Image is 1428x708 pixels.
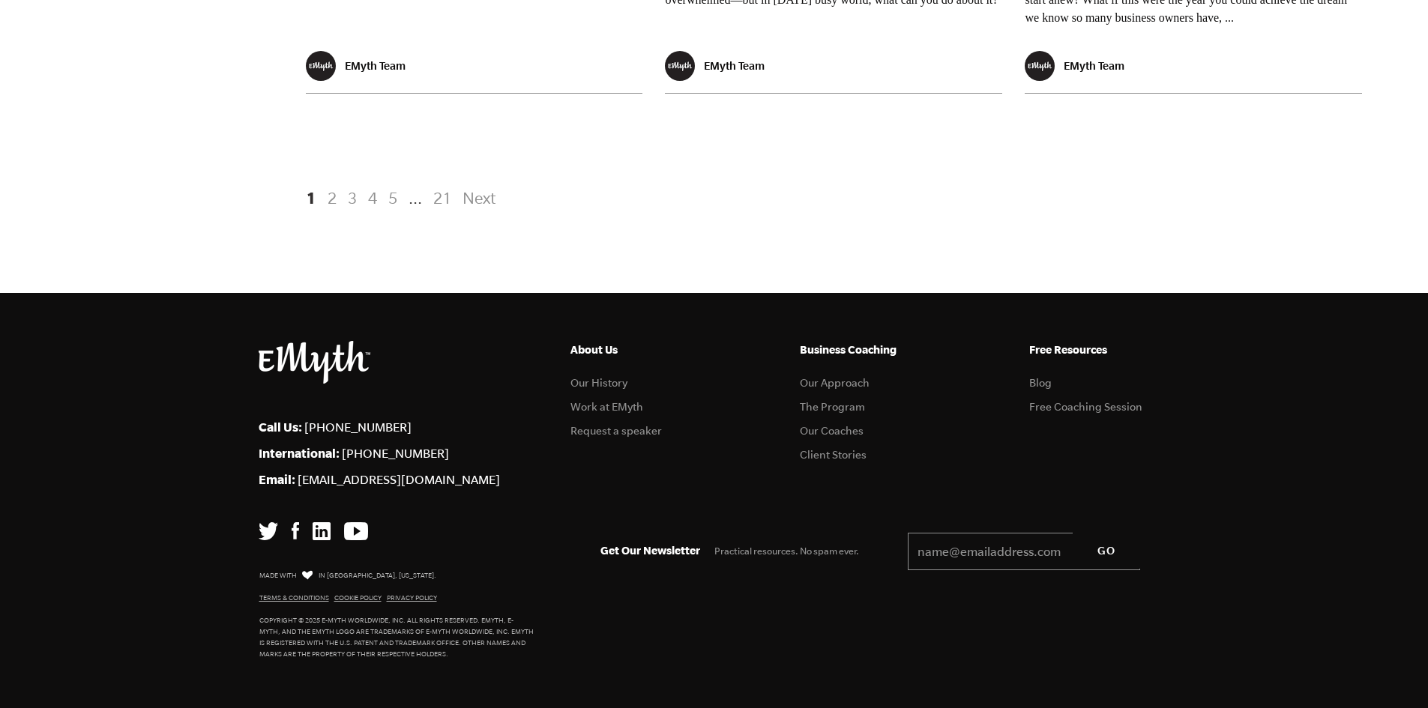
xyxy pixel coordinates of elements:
a: Our History [570,377,627,389]
a: 4 [364,184,382,211]
iframe: Chat Widget [1353,636,1428,708]
a: 5 [384,184,402,211]
img: EMyth Team - EMyth [665,51,695,81]
span: Practical resources. No spam ever. [714,545,859,557]
a: Privacy Policy [387,594,437,602]
a: Next [458,184,495,211]
h5: About Us [570,341,711,359]
input: GO [1073,533,1140,569]
a: Our Coaches [800,425,864,437]
p: EMyth Team [704,59,765,72]
a: Request a speaker [570,425,662,437]
a: Free Coaching Session [1029,401,1142,413]
p: EMyth Team [345,59,406,72]
p: EMyth Team [1064,59,1124,72]
a: Cookie Policy [334,594,382,602]
a: Blog [1029,377,1052,389]
a: Client Stories [800,449,867,461]
img: EMyth [259,341,370,384]
p: Made with in [GEOGRAPHIC_DATA], [US_STATE]. Copyright © 2025 E-Myth Worldwide, Inc. All rights re... [259,568,534,660]
strong: International: [259,446,340,460]
a: [EMAIL_ADDRESS][DOMAIN_NAME] [298,473,500,486]
img: LinkedIn [313,522,331,540]
strong: Email: [259,472,295,486]
span: Get Our Newsletter [600,544,700,557]
a: 2 [323,184,341,211]
img: Twitter [259,522,279,540]
input: name@emailaddress.com [908,533,1140,570]
a: Terms & Conditions [259,594,329,602]
strong: Call Us: [259,420,302,434]
h5: Free Resources [1029,341,1170,359]
h5: Business Coaching [800,341,941,359]
a: 21 [429,184,456,211]
img: Love [302,570,313,580]
a: Work at EMyth [570,401,643,413]
img: EMyth Team - EMyth [1025,51,1055,81]
a: 3 [343,184,361,211]
img: YouTube [344,522,368,540]
img: EMyth Team - EMyth [306,51,336,81]
img: Facebook [292,522,299,540]
a: [PHONE_NUMBER] [304,420,412,434]
a: Our Approach [800,377,870,389]
a: The Program [800,401,865,413]
a: [PHONE_NUMBER] [342,447,449,460]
